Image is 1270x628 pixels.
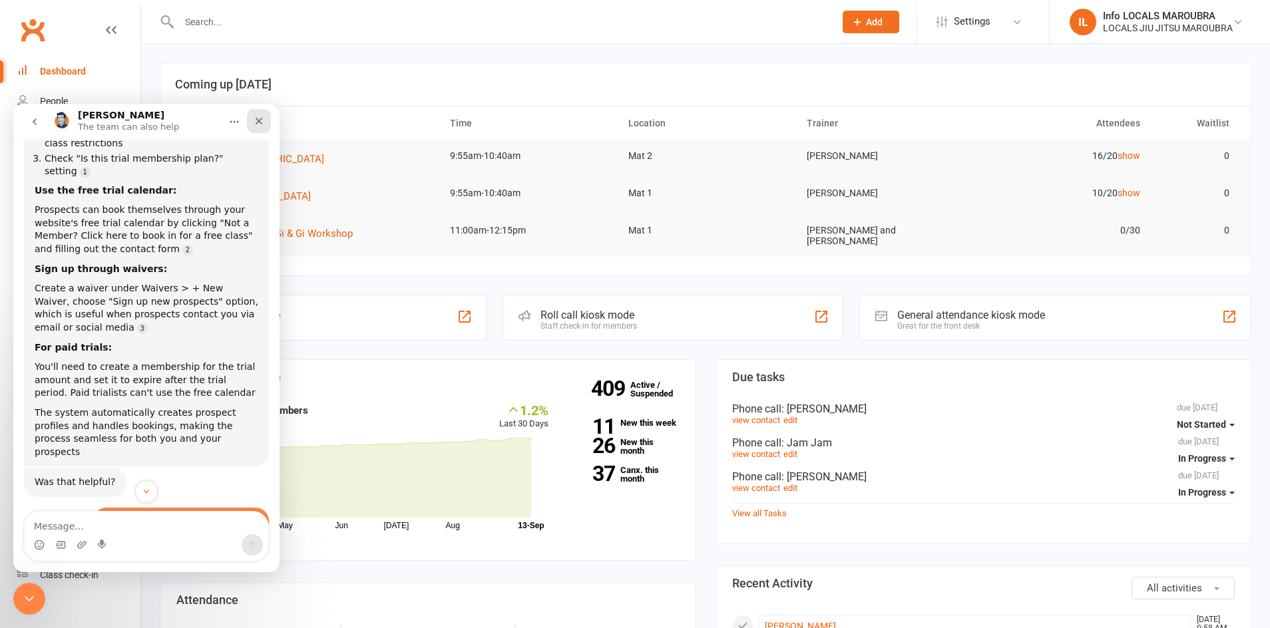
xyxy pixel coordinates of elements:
[21,372,103,385] div: Was that helpful?
[438,178,616,209] td: 9:55am-10:40am
[568,436,615,456] strong: 26
[783,415,797,425] a: edit
[1147,582,1202,594] span: All activities
[973,140,1152,172] td: 16/20
[1103,10,1233,22] div: Info LOCALS MAROUBRA
[897,309,1045,321] div: General attendance kiosk mode
[21,81,163,92] b: Use the free trial calendar:
[1177,412,1235,436] button: Not Started
[11,404,256,444] div: Info says…
[1152,140,1241,172] td: 0
[616,106,795,140] th: Location
[31,49,245,73] li: Check "Is this trial membership plan?" setting
[732,470,1235,483] div: Phone call
[21,238,99,249] b: For paid trials:
[954,7,990,37] span: Settings
[973,106,1152,140] th: Attendees
[176,593,679,607] h3: Attendance
[795,106,973,140] th: Trainer
[13,583,45,615] iframe: Intercom live chat
[630,371,689,408] a: 409Active / Suspended
[499,402,548,417] div: 1.2%
[438,215,616,246] td: 11:00am-12:15pm
[1103,22,1233,34] div: LOCALS JIU JITSU MAROUBRA
[783,483,797,493] a: edit
[438,140,616,172] td: 9:55am-10:40am
[80,404,256,433] div: how to remove membership plan
[783,449,797,459] a: edit
[1178,487,1226,498] span: In Progress
[795,215,973,257] td: [PERSON_NAME] and [PERSON_NAME]
[1070,9,1096,35] div: IL
[1177,419,1226,430] span: Not Started
[176,371,679,384] h3: Members
[795,178,973,209] td: [PERSON_NAME]
[781,402,867,415] span: : [PERSON_NAME]
[85,436,95,446] button: Start recording
[17,560,140,590] a: Class kiosk mode
[732,436,1235,449] div: Phone call
[732,371,1235,384] h3: Due tasks
[568,466,679,483] a: 37Canx. this month
[795,140,973,172] td: [PERSON_NAME]
[122,377,144,399] button: Scroll to bottom
[540,321,637,331] div: Staff check-in for members
[169,141,180,152] a: Source reference 2429852:
[866,17,883,27] span: Add
[732,508,787,518] a: View all Tasks
[11,364,113,393] div: Was that helpful?
[732,483,780,493] a: view contact
[568,416,615,436] strong: 11
[175,13,825,31] input: Search...
[11,364,256,404] div: Toby says…
[228,430,250,452] button: Send a message…
[1118,188,1140,198] a: show
[21,178,245,230] div: Create a waiver under Waivers > + New Waiver, choose "Sign up new prospects" option, which is use...
[732,415,780,425] a: view contact
[732,402,1235,415] div: Phone call
[1152,106,1241,140] th: Waitlist
[175,78,1236,91] h3: Coming up [DATE]
[897,321,1045,331] div: Great for the front desk
[40,66,86,77] div: Dashboard
[124,220,134,230] a: Source reference 5131502:
[1132,577,1235,599] button: All activities
[568,464,615,484] strong: 37
[568,438,679,455] a: 26New this month
[616,215,795,246] td: Mat 1
[13,104,280,572] iframe: Intercom live chat
[40,96,68,106] div: People
[732,577,1235,590] h3: Recent Activity
[67,63,77,74] a: Source reference 12938545:
[591,379,630,398] strong: 409
[732,449,780,459] a: view contact
[16,13,49,47] a: Clubworx
[781,436,832,449] span: : Jam Jam
[170,106,438,140] th: Event/Booking
[568,418,679,427] a: 11New this week
[1178,453,1226,464] span: In Progress
[21,160,154,170] b: Sign up through waivers:
[11,408,255,430] textarea: Message…
[973,178,1152,209] td: 10/20
[616,140,795,172] td: Mat 2
[1178,446,1235,470] button: In Progress
[438,106,616,140] th: Time
[21,100,245,152] div: Prospects can book themselves through your website's free trial calendar by clicking "Not a Membe...
[1178,480,1235,504] button: In Progress
[17,57,140,86] a: Dashboard
[42,436,53,446] button: Gif picker
[17,86,140,116] a: People
[781,470,867,483] span: : [PERSON_NAME]
[616,178,795,209] td: Mat 1
[843,11,899,33] button: Add
[63,436,74,446] button: Upload attachment
[499,402,548,431] div: Last 30 Days
[40,569,99,580] div: Class check-in
[1152,215,1241,246] td: 0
